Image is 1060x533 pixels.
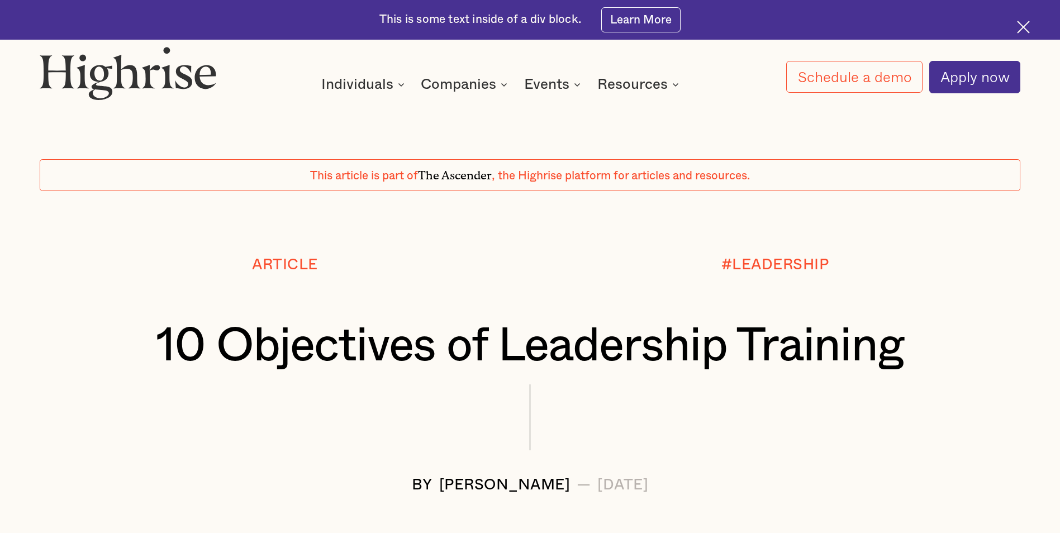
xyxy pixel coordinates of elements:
[412,477,432,493] div: BY
[786,61,922,93] a: Schedule a demo
[310,170,418,182] span: This article is part of
[597,78,682,91] div: Resources
[40,46,217,100] img: Highrise logo
[577,477,591,493] div: —
[524,78,584,91] div: Events
[492,170,750,182] span: , the Highrise platform for articles and resources.
[379,12,581,27] div: This is some text inside of a div block.
[252,257,318,273] div: Article
[418,166,492,180] span: The Ascender
[597,78,668,91] div: Resources
[321,78,408,91] div: Individuals
[597,477,648,493] div: [DATE]
[321,78,393,91] div: Individuals
[929,61,1020,93] a: Apply now
[721,257,829,273] div: #LEADERSHIP
[1017,21,1030,34] img: Cross icon
[601,7,681,32] a: Learn More
[80,320,980,372] h1: 10 Objectives of Leadership Training
[421,78,496,91] div: Companies
[421,78,511,91] div: Companies
[439,477,571,493] div: [PERSON_NAME]
[524,78,569,91] div: Events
